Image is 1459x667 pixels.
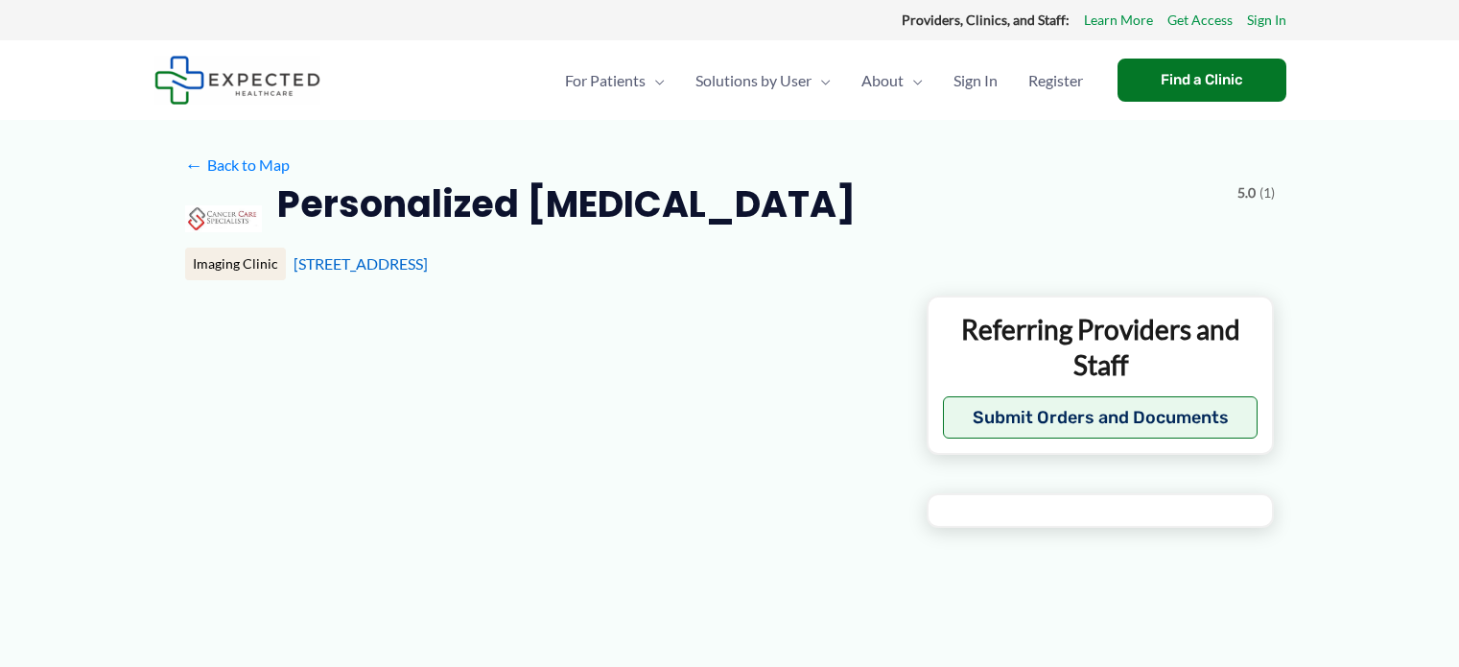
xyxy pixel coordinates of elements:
[1237,180,1256,205] span: 5.0
[565,47,646,114] span: For Patients
[1167,8,1233,33] a: Get Access
[185,155,203,174] span: ←
[943,396,1259,439] button: Submit Orders and Documents
[904,47,923,114] span: Menu Toggle
[695,47,812,114] span: Solutions by User
[953,47,998,114] span: Sign In
[861,47,904,114] span: About
[277,180,856,227] h2: Personalized [MEDICAL_DATA]
[1247,8,1286,33] a: Sign In
[294,254,428,273] a: [STREET_ADDRESS]
[846,47,938,114] a: AboutMenu Toggle
[550,47,1098,114] nav: Primary Site Navigation
[550,47,680,114] a: For PatientsMenu Toggle
[1118,59,1286,102] a: Find a Clinic
[1028,47,1083,114] span: Register
[812,47,831,114] span: Menu Toggle
[680,47,846,114] a: Solutions by UserMenu Toggle
[646,47,665,114] span: Menu Toggle
[154,56,320,105] img: Expected Healthcare Logo - side, dark font, small
[1084,8,1153,33] a: Learn More
[938,47,1013,114] a: Sign In
[185,151,290,179] a: ←Back to Map
[1013,47,1098,114] a: Register
[902,12,1070,28] strong: Providers, Clinics, and Staff:
[943,312,1259,382] p: Referring Providers and Staff
[185,248,286,280] div: Imaging Clinic
[1259,180,1275,205] span: (1)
